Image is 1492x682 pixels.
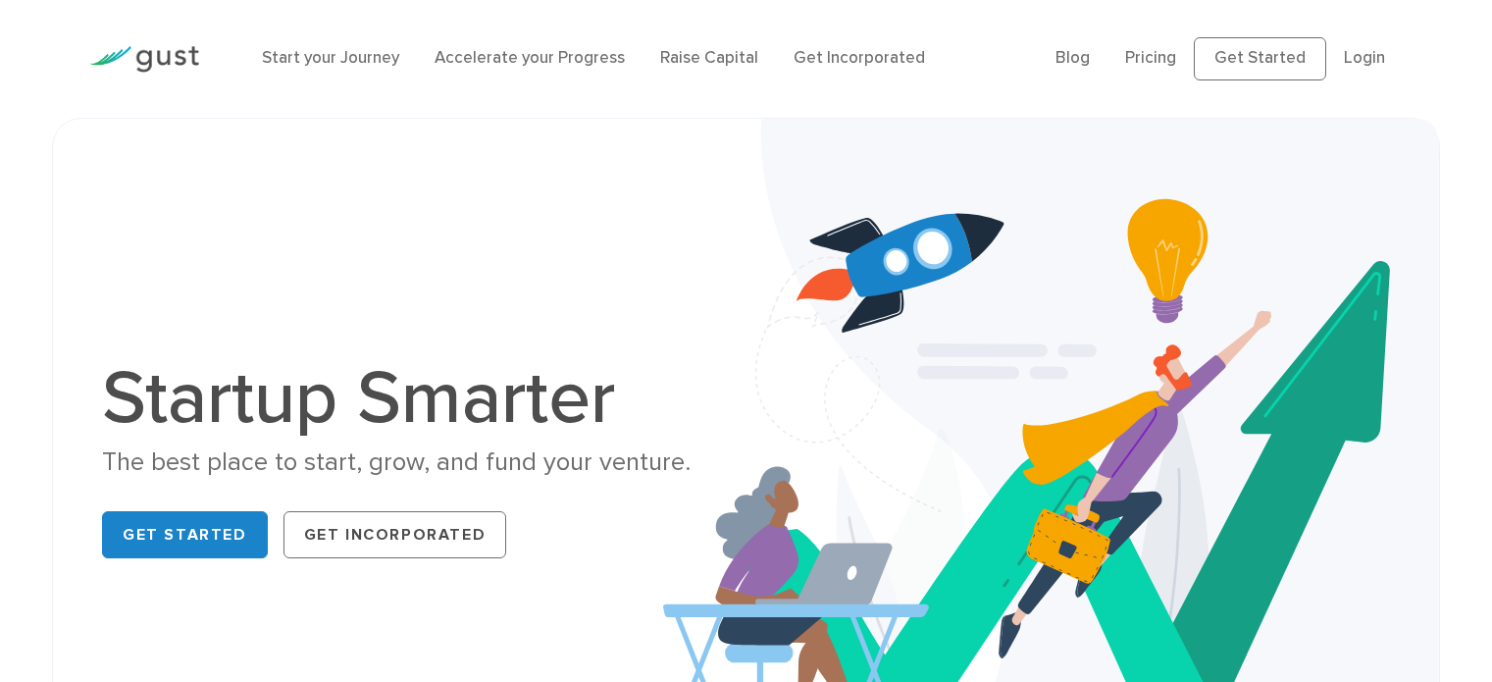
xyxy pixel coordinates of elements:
a: Blog [1055,48,1090,68]
a: Pricing [1125,48,1176,68]
a: Login [1344,48,1385,68]
div: The best place to start, grow, and fund your venture. [102,446,731,480]
a: Raise Capital [660,48,758,68]
a: Get Started [1194,37,1326,80]
a: Get Incorporated [283,511,507,558]
a: Accelerate your Progress [435,48,625,68]
a: Start your Journey [262,48,399,68]
a: Get Incorporated [794,48,925,68]
img: Gust Logo [89,46,199,73]
h1: Startup Smarter [102,361,731,436]
a: Get Started [102,511,268,558]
